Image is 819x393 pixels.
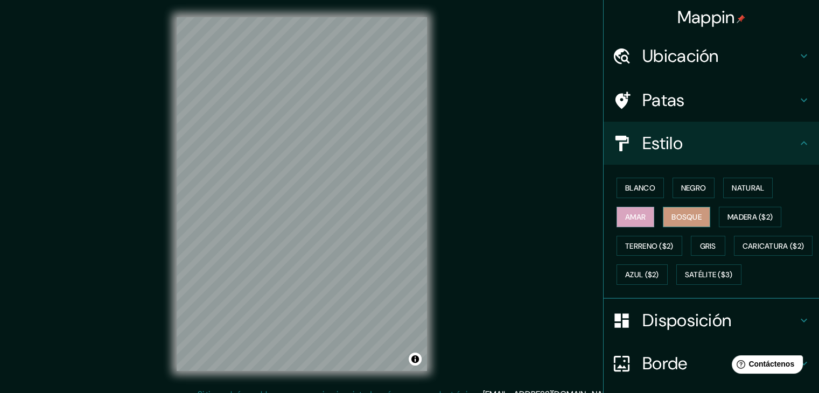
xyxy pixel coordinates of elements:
[723,178,773,198] button: Natural
[700,241,716,251] font: Gris
[681,183,706,193] font: Negro
[743,241,804,251] font: Caricatura ($2)
[642,45,719,67] font: Ubicación
[604,79,819,122] div: Patas
[663,207,710,227] button: Bosque
[676,264,741,285] button: Satélite ($3)
[625,270,659,280] font: Azul ($2)
[617,207,654,227] button: Amar
[723,351,807,381] iframe: Lanzador de widgets de ayuda
[625,183,655,193] font: Blanco
[642,352,688,375] font: Borde
[625,241,674,251] font: Terreno ($2)
[719,207,781,227] button: Madera ($2)
[604,299,819,342] div: Disposición
[617,264,668,285] button: Azul ($2)
[617,236,682,256] button: Terreno ($2)
[642,309,731,332] font: Disposición
[737,15,745,23] img: pin-icon.png
[732,183,764,193] font: Natural
[617,178,664,198] button: Blanco
[604,342,819,385] div: Borde
[625,212,646,222] font: Amar
[691,236,725,256] button: Gris
[642,89,685,111] font: Patas
[685,270,733,280] font: Satélite ($3)
[604,122,819,165] div: Estilo
[642,132,683,155] font: Estilo
[671,212,702,222] font: Bosque
[673,178,715,198] button: Negro
[677,6,735,29] font: Mappin
[409,353,422,366] button: Activar o desactivar atribución
[177,17,427,371] canvas: Mapa
[734,236,813,256] button: Caricatura ($2)
[727,212,773,222] font: Madera ($2)
[604,34,819,78] div: Ubicación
